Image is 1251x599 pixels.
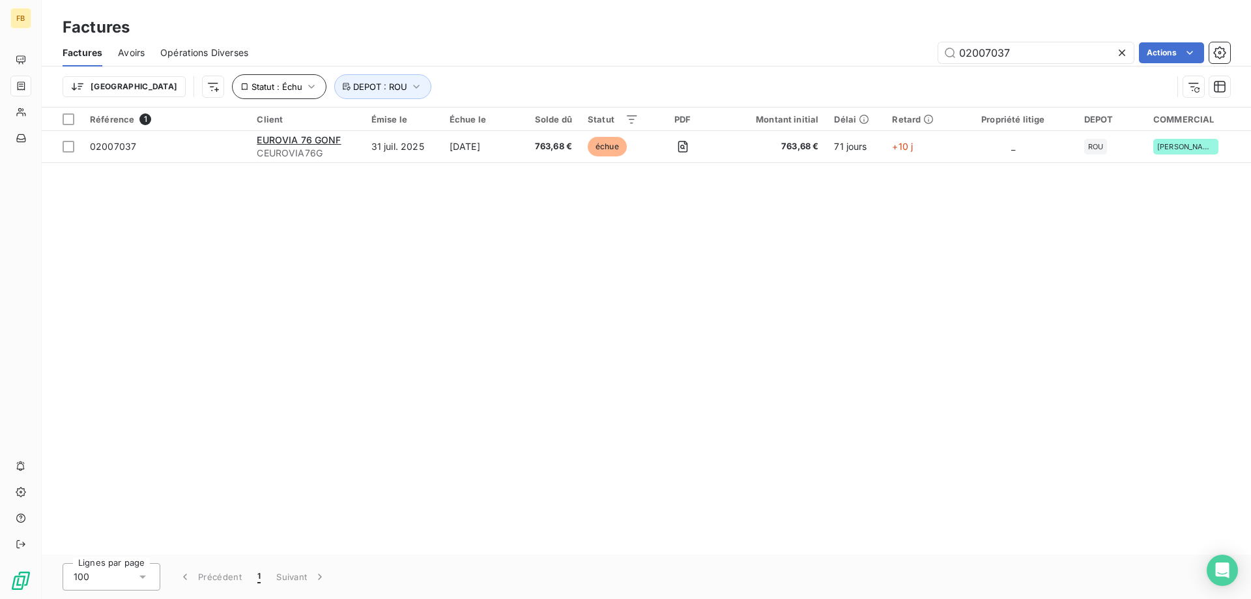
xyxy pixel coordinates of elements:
[63,76,186,97] button: [GEOGRAPHIC_DATA]
[1011,141,1015,152] span: _
[654,114,712,124] div: PDF
[826,131,884,162] td: 71 jours
[726,140,818,153] span: 763,68 €
[588,137,627,156] span: échue
[257,147,355,160] span: CEUROVIA76G
[1207,555,1238,586] div: Open Intercom Messenger
[1139,42,1204,63] button: Actions
[334,74,431,99] button: DEPOT : ROU
[938,42,1134,63] input: Rechercher
[958,114,1069,124] div: Propriété litige
[268,563,334,591] button: Suivant
[74,570,89,583] span: 100
[252,81,302,92] span: Statut : Échu
[63,46,102,59] span: Factures
[10,570,31,591] img: Logo LeanPay
[834,114,876,124] div: Délai
[1153,114,1243,124] div: COMMERCIAL
[257,114,355,124] div: Client
[171,563,250,591] button: Précédent
[257,134,341,145] span: EUROVIA 76 GONF
[10,8,31,29] div: FB
[118,46,145,59] span: Avoirs
[1157,143,1215,151] span: [PERSON_NAME]
[1084,114,1138,124] div: DEPOT
[1088,143,1103,151] span: ROU
[257,570,261,583] span: 1
[588,114,639,124] div: Statut
[726,114,818,124] div: Montant initial
[371,114,434,124] div: Émise le
[90,141,136,152] span: 02007037
[250,563,268,591] button: 1
[63,16,130,39] h3: Factures
[139,113,151,125] span: 1
[442,131,519,162] td: [DATE]
[90,114,134,124] span: Référence
[232,74,326,99] button: Statut : Échu
[450,114,511,124] div: Échue le
[527,114,572,124] div: Solde dû
[892,141,913,152] span: +10 j
[160,46,248,59] span: Opérations Diverses
[353,81,407,92] span: DEPOT : ROU
[892,114,942,124] div: Retard
[364,131,442,162] td: 31 juil. 2025
[527,140,572,153] span: 763,68 €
